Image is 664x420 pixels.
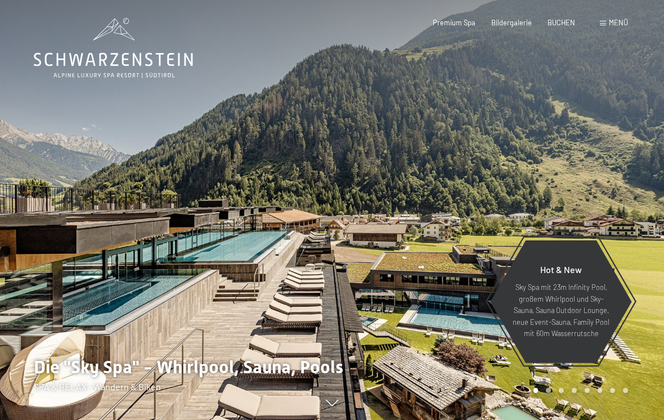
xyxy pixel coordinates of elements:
[491,18,532,27] a: Bildergalerie
[598,388,603,393] div: Carousel Page 6
[585,388,590,393] div: Carousel Page 5
[546,388,551,393] div: Carousel Page 2
[609,18,628,27] span: Menü
[540,264,582,275] span: Hot & New
[512,282,610,339] p: Sky Spa mit 23m Infinity Pool, großem Whirlpool und Sky-Sauna, Sauna Outdoor Lounge, neue Event-S...
[533,388,539,393] div: Carousel Page 1 (Current Slide)
[530,388,628,393] div: Carousel Pagination
[433,18,475,27] a: Premium Spa
[559,388,564,393] div: Carousel Page 3
[610,388,615,393] div: Carousel Page 7
[572,388,577,393] div: Carousel Page 4
[548,18,575,27] a: BUCHEN
[623,388,628,393] div: Carousel Page 8
[490,240,632,364] a: Hot & New Sky Spa mit 23m Infinity Pool, großem Whirlpool und Sky-Sauna, Sauna Outdoor Lounge, ne...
